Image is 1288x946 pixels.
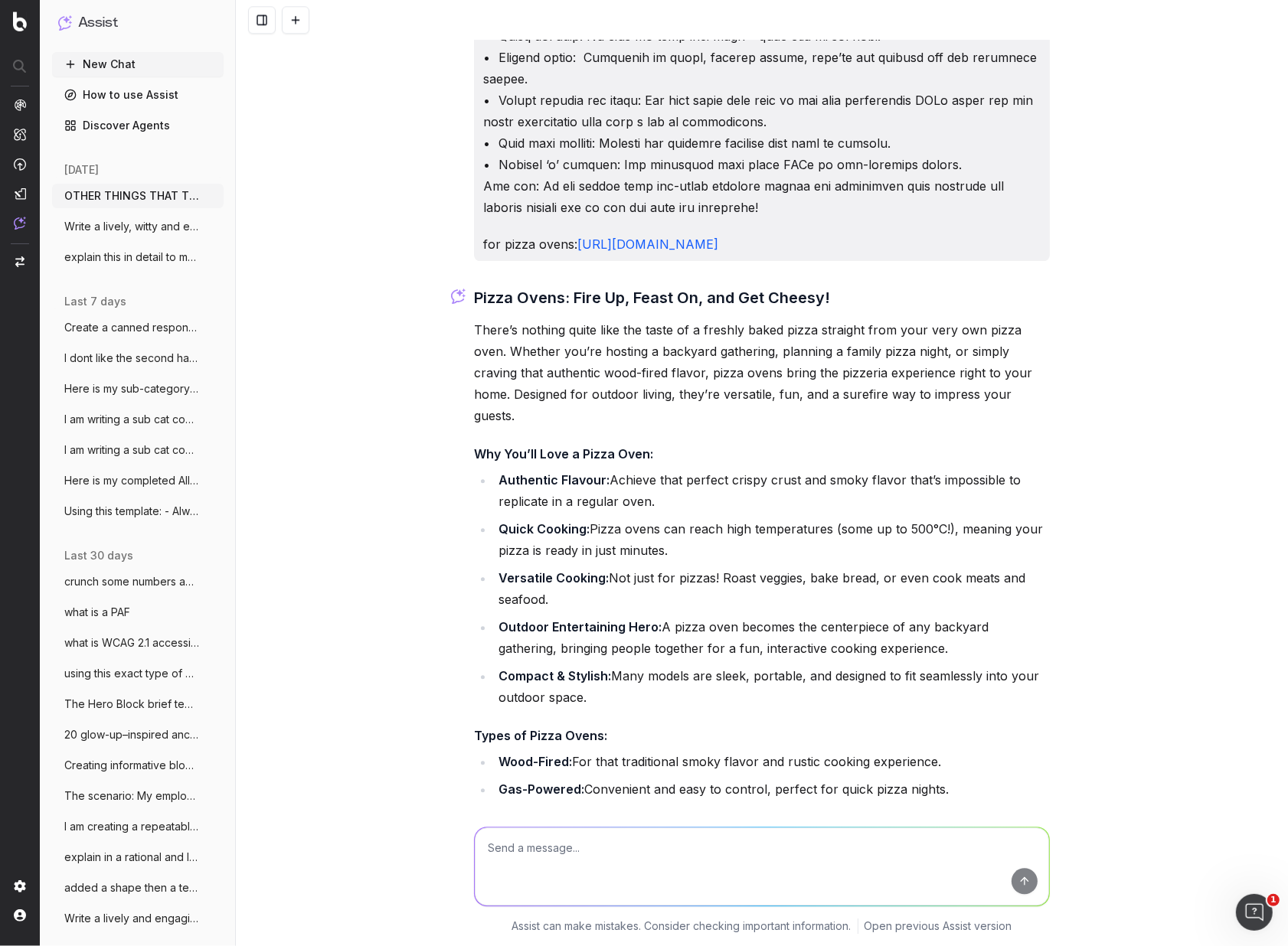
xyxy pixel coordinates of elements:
[52,377,224,401] button: Here is my sub-category content brief fo
[52,438,224,462] button: I am writing a sub cat content creation
[13,11,27,31] img: Botify logo
[64,412,199,427] span: I am writing a sub cat content creation
[64,320,199,335] span: Create a canned response from online fra
[14,880,26,892] img: Setting
[494,778,1050,800] li: Convenient and easy to control, perfect for quick pizza nights.
[64,666,199,681] span: using this exact type of content templat
[64,911,199,926] span: Write a lively and engaging metadescript
[52,214,224,239] button: Write a lively, witty and engaging meta
[15,256,25,267] img: Switch project
[865,918,1012,934] a: Open previous Assist version
[64,473,199,488] span: Here is my completed All BBQs content pa
[499,781,584,797] strong: Gas-Powered:
[494,518,1050,561] li: Pizza ovens can reach high temperatures (some up to 500°C!), meaning your pizza is ready in just ...
[52,600,224,625] button: what is a PAF
[52,407,224,432] button: I am writing a sub cat content creation
[52,83,224,107] a: How to use Assist
[64,819,199,834] span: I am creating a repeatable prompt to gen
[474,726,1050,745] h4: Types of Pizza Ovens:
[64,548,133,563] span: last 30 days
[52,245,224,269] button: explain this in detail to me (ecommerce
[499,619,662,634] strong: Outdoor Entertaining Hero:
[474,445,1050,463] h4: Why You’ll Love a Pizza Oven:
[14,128,26,141] img: Intelligence
[52,113,224,138] a: Discover Agents
[64,758,199,773] span: Creating informative block (of this leng
[1236,894,1273,931] iframe: Intercom live chat
[64,850,199,865] span: explain in a rational and logical manner
[78,12,118,34] h1: Assist
[64,188,199,204] span: OTHER THINGS THAT TIE IN WITH THIS AUSSI
[52,52,224,77] button: New Chat
[494,751,1050,772] li: For that traditional smoky flavor and rustic cooking experience.
[52,876,224,900] button: added a shape then a text box within on
[64,442,199,458] span: I am writing a sub cat content creation
[52,784,224,808] button: The scenario: My employee is on to a sec
[52,906,224,931] button: Write a lively and engaging metadescript
[64,351,199,366] span: I dont like the second half of this sent
[64,605,130,620] span: what is a PAF
[64,727,199,742] span: 20 glow-up–inspired anchor text lines fo
[14,909,26,922] img: My account
[52,631,224,655] button: what is WCAG 2.1 accessibility requireme
[52,184,224,208] button: OTHER THINGS THAT TIE IN WITH THIS AUSSI
[494,665,1050,708] li: Many models are sleek, portable, and designed to fit seamlessly into your outdoor space.
[499,668,611,683] strong: Compact & Stylish:
[64,504,199,519] span: Using this template: - Always use simple
[64,880,199,895] span: added a shape then a text box within on
[58,15,72,30] img: Assist
[52,499,224,524] button: Using this template: - Always use simple
[52,569,224,594] button: crunch some numbers and gather data to g
[64,574,199,589] span: crunch some numbers and gather data to g
[52,315,224,340] button: Create a canned response from online fra
[52,661,224,686] button: using this exact type of content templat
[577,236,718,252] a: [URL][DOMAIN_NAME]
[494,616,1050,659] li: A pizza oven becomes the centerpiece of any backyard gathering, bringing people together for a fu...
[52,845,224,869] button: explain in a rational and logical manner
[451,289,466,304] img: Botify assist logo
[499,570,609,586] strong: Versatile Cooking:
[14,188,26,200] img: Studio
[499,754,572,769] strong: Wood-Fired:
[1267,894,1280,906] span: 1
[483,233,1041,255] p: for pizza ovens:
[494,806,1050,827] li: Ideal for smaller spaces or balconies, offering consistent heat and ease of use.
[494,469,1050,512] li: Achieve that perfect crispy crust and smoky flavor that’s impossible to replicate in a regular oven.
[52,346,224,370] button: I dont like the second half of this sent
[474,285,1050,310] h3: Pizza Ovens: Fire Up, Feast On, and Get Cheesy!
[64,788,199,804] span: The scenario: My employee is on to a sec
[52,753,224,778] button: Creating informative block (of this leng
[14,217,26,230] img: Assist
[58,12,217,34] button: Assist
[499,521,590,537] strong: Quick Cooking:
[494,567,1050,610] li: Not just for pizzas! Roast veggies, bake bread, or even cook meats and seafood.
[64,696,199,712] span: The Hero Block brief template Engaging
[52,692,224,716] button: The Hero Block brief template Engaging
[64,219,199,234] span: Write a lively, witty and engaging meta
[52,814,224,839] button: I am creating a repeatable prompt to gen
[14,158,26,171] img: Activation
[64,635,199,651] span: what is WCAG 2.1 accessibility requireme
[512,918,852,934] p: Assist can make mistakes. Consider checking important information.
[64,381,199,396] span: Here is my sub-category content brief fo
[64,250,199,265] span: explain this in detail to me (ecommerce
[64,162,99,178] span: [DATE]
[52,468,224,493] button: Here is my completed All BBQs content pa
[64,294,126,309] span: last 7 days
[52,723,224,747] button: 20 glow-up–inspired anchor text lines fo
[14,99,26,111] img: Analytics
[474,319,1050,426] p: There’s nothing quite like the taste of a freshly baked pizza straight from your very own pizza o...
[499,472,610,488] strong: Authentic Flavour:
